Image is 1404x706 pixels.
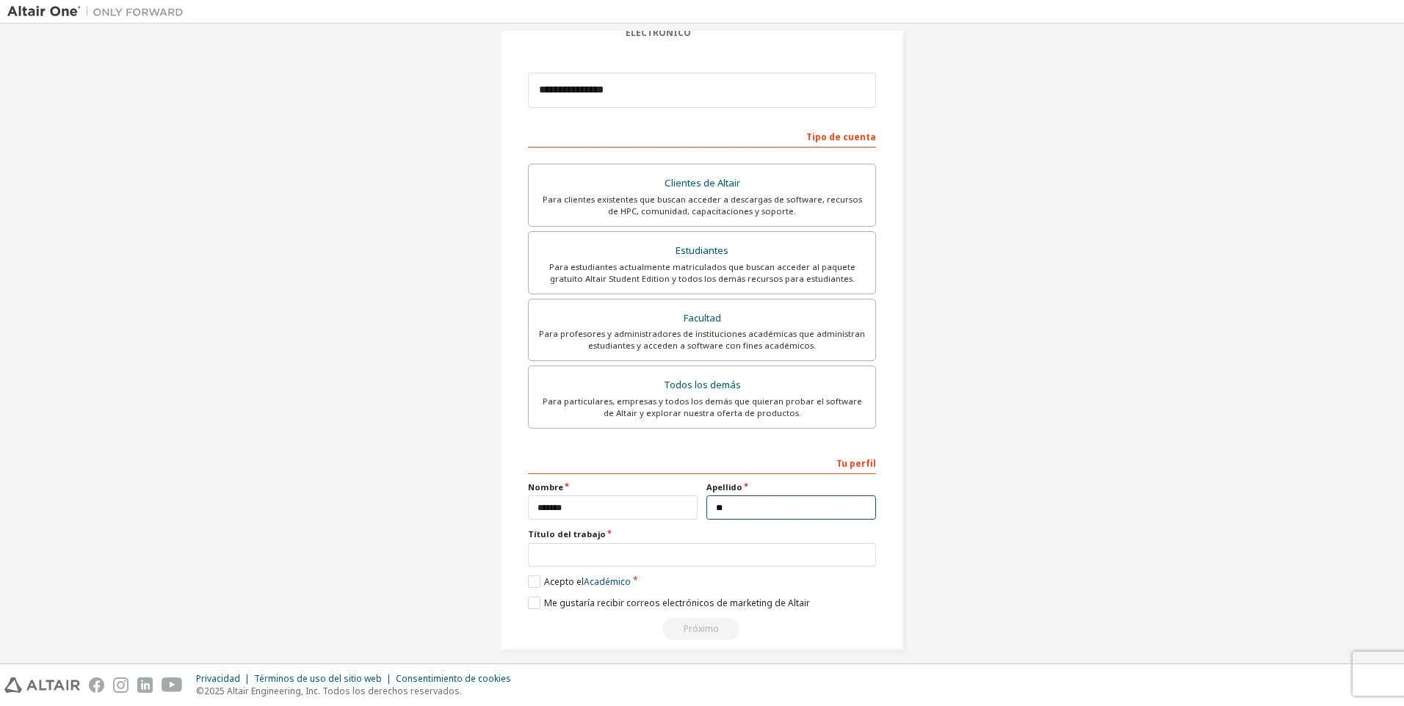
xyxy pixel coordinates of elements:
[113,677,129,693] img: instagram.svg
[4,677,80,693] img: altair_logo.svg
[89,677,104,693] img: facebook.svg
[538,261,866,285] div: Para estudiantes actualmente matriculados que buscan acceder al paquete gratuito Altair Student E...
[196,685,520,697] p: ©
[538,173,866,194] div: Clientes de Altair
[528,451,876,474] div: Tu perfil
[204,685,462,697] font: 2025 Altair Engineering, Inc. Todos los derechos reservados.
[528,597,810,609] label: Me gustaría recibir correos electrónicos de marketing de Altair
[528,528,876,540] label: Título del trabajo
[396,673,520,685] div: Consentimiento de cookies
[7,4,191,19] img: Altair One
[538,375,866,396] div: Todos los demás
[162,677,183,693] img: youtube.svg
[538,241,866,261] div: Estudiantes
[584,575,631,588] a: Académico
[528,124,876,148] div: Tipo de cuenta
[538,328,866,352] div: Para profesores y administradores de instituciones académicas que administran estudiantes y acced...
[538,194,866,217] div: Para clientes existentes que buscan acceder a descargas de software, recursos de HPC, comunidad, ...
[528,618,876,640] div: Read and acccept EULA to continue
[538,308,866,329] div: Facultad
[137,677,153,693] img: linkedin.svg
[706,481,876,493] label: Apellido
[528,481,698,493] label: Nombre
[254,673,396,685] div: Términos de uso del sitio web
[196,673,254,685] div: Privacidad
[528,575,631,588] label: Acepto el
[538,396,866,419] div: Para particulares, empresas y todos los demás que quieran probar el software de Altair y explorar...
